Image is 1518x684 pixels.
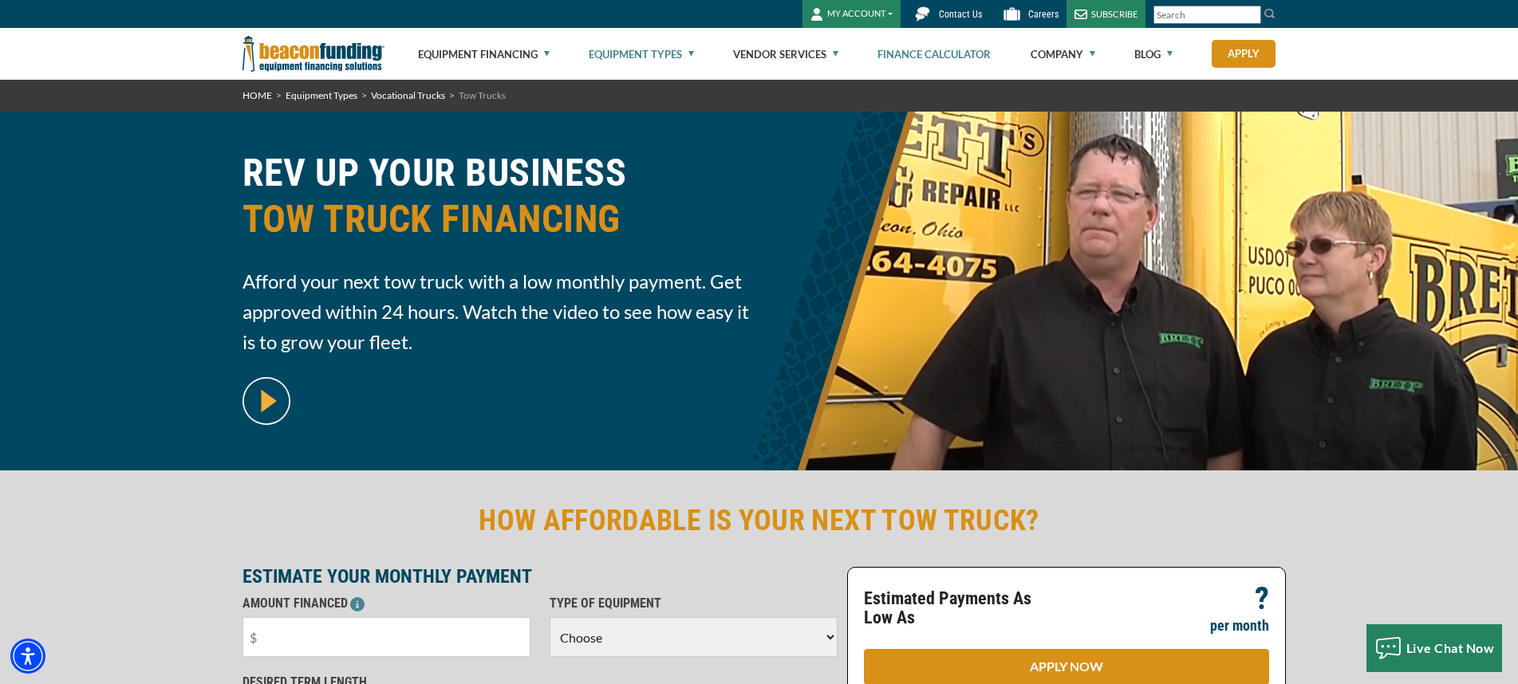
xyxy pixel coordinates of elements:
[864,589,1057,627] p: Estimated Payments As Low As
[1153,6,1261,24] input: Search
[242,89,272,101] a: HOME
[10,639,45,674] div: Accessibility Menu
[1406,640,1495,655] span: Live Chat Now
[242,266,750,357] span: Afford your next tow truck with a low monthly payment. Get approved within 24 hours. Watch the vi...
[1244,9,1257,22] a: Clear search text
[242,150,750,254] h1: REV UP YOUR BUSINESS
[1366,624,1503,672] button: Live Chat Now
[459,89,506,101] span: Tow Trucks
[242,567,838,586] p: ESTIMATE YOUR MONTHLY PAYMENT
[733,29,838,80] a: Vendor Services
[1264,7,1276,20] img: Search
[242,28,384,80] img: Beacon Funding Corporation logo
[242,377,290,425] img: video modal pop-up play button
[286,89,357,101] a: Equipment Types
[242,502,1276,539] h2: HOW AFFORDABLE IS YOUR NEXT TOW TRUCK?
[1212,40,1276,68] a: Apply
[242,617,530,657] input: $
[242,594,530,613] p: AMOUNT FINANCED
[418,29,550,80] a: Equipment Financing
[550,594,838,613] p: TYPE OF EQUIPMENT
[242,196,750,242] span: TOW TRUCK FINANCING
[877,29,991,80] a: Finance Calculator
[1028,9,1059,20] span: Careers
[1210,616,1269,635] p: per month
[1255,589,1269,608] p: ?
[1031,29,1095,80] a: Company
[589,29,694,80] a: Equipment Types
[939,9,982,20] span: Contact Us
[1134,29,1173,80] a: Blog
[371,89,445,101] a: Vocational Trucks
